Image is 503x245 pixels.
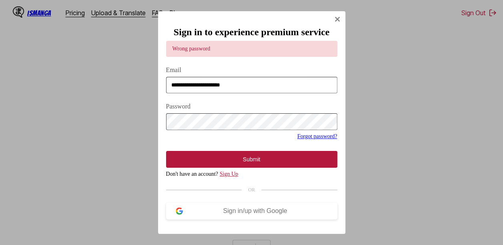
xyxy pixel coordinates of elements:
img: Close [334,16,341,22]
div: Wrong password [166,41,337,57]
div: Sign in/up with Google [183,207,328,215]
button: Submit [166,151,337,168]
a: Forgot password? [297,133,337,139]
a: Sign Up [220,171,238,177]
label: Password [166,103,337,110]
img: google-logo [176,207,183,215]
div: Sign In Modal [158,11,345,234]
div: OR [166,187,337,193]
div: Don't have an account? [166,171,337,177]
button: Sign in/up with Google [166,203,337,219]
label: Email [166,66,337,74]
h2: Sign in to experience premium service [166,27,337,38]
